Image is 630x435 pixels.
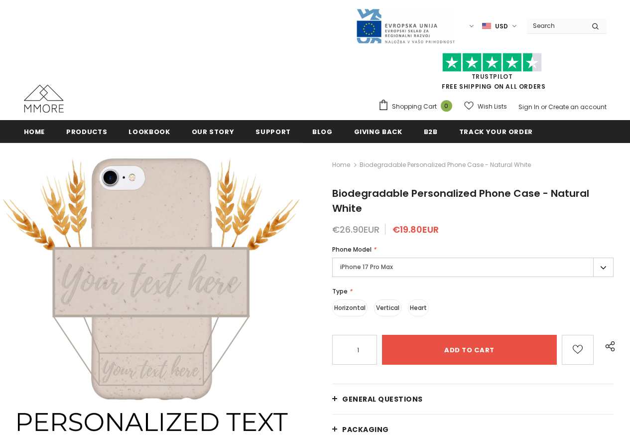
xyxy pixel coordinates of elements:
span: Biodegradable Personalized Phone Case - Natural White [360,159,531,171]
span: Wish Lists [478,102,507,112]
a: Javni Razpis [356,21,455,30]
a: Create an account [548,103,607,111]
span: Phone Model [332,245,372,254]
label: Heart [408,299,429,316]
span: Blog [312,127,333,137]
span: 0 [441,100,452,112]
span: or [541,103,547,111]
label: Horizontal [332,299,368,316]
a: Our Story [192,120,235,143]
label: iPhone 17 Pro Max [332,258,614,277]
span: Shopping Cart [392,102,437,112]
input: Search Site [527,18,584,33]
span: support [255,127,291,137]
span: Track your order [459,127,533,137]
span: €26.90EUR [332,223,379,236]
label: Vertical [374,299,401,316]
a: Giving back [354,120,402,143]
span: Our Story [192,127,235,137]
span: Biodegradable Personalized Phone Case - Natural White [332,186,589,215]
img: USD [482,22,491,30]
span: €19.80EUR [392,223,439,236]
img: Javni Razpis [356,8,455,44]
span: FREE SHIPPING ON ALL ORDERS [378,57,607,91]
span: Products [66,127,107,137]
img: MMORE Cases [24,85,64,113]
a: Sign In [518,103,539,111]
span: PACKAGING [342,425,389,435]
span: Home [24,127,45,137]
a: Blog [312,120,333,143]
span: General Questions [342,394,423,404]
a: Track your order [459,120,533,143]
a: B2B [424,120,438,143]
img: Trust Pilot Stars [442,53,542,72]
a: Trustpilot [472,72,513,81]
a: Products [66,120,107,143]
a: Shopping Cart 0 [378,99,457,114]
span: USD [495,21,508,31]
span: Type [332,287,348,295]
a: support [255,120,291,143]
a: Wish Lists [464,98,507,115]
a: General Questions [332,384,614,414]
span: Giving back [354,127,402,137]
a: Home [332,159,350,171]
span: Lookbook [128,127,170,137]
input: Add to cart [382,335,557,365]
span: B2B [424,127,438,137]
a: Lookbook [128,120,170,143]
a: Home [24,120,45,143]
